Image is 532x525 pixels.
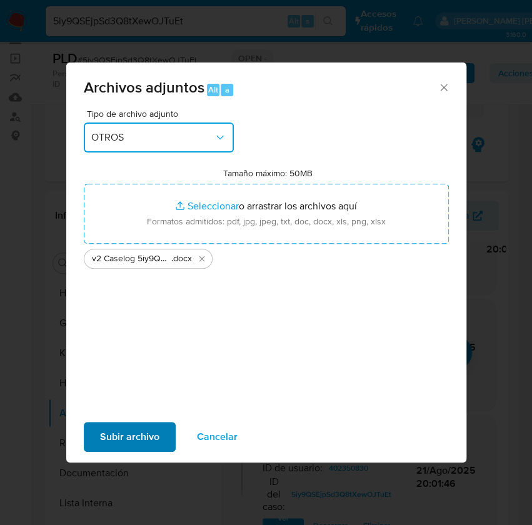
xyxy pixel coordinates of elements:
span: Archivos adjuntos [84,76,204,98]
ul: Archivos seleccionados [84,244,449,269]
button: Subir archivo [84,422,176,452]
button: Eliminar v2 Caselog 5iy9QSEjpSd3Q8tXewOJTuEt.docx [194,251,209,266]
label: Tamaño máximo: 50MB [223,167,313,179]
span: Tipo de archivo adjunto [87,109,237,118]
button: Cerrar [438,81,449,92]
span: Subir archivo [100,423,159,451]
button: Cancelar [181,422,254,452]
span: .docx [171,252,192,265]
span: v2 Caselog 5iy9QSEjpSd3Q8tXewOJTuEt [92,252,171,265]
span: a [225,84,229,96]
button: OTROS [84,122,234,152]
span: Alt [208,84,218,96]
span: Cancelar [197,423,238,451]
span: OTROS [91,131,214,144]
